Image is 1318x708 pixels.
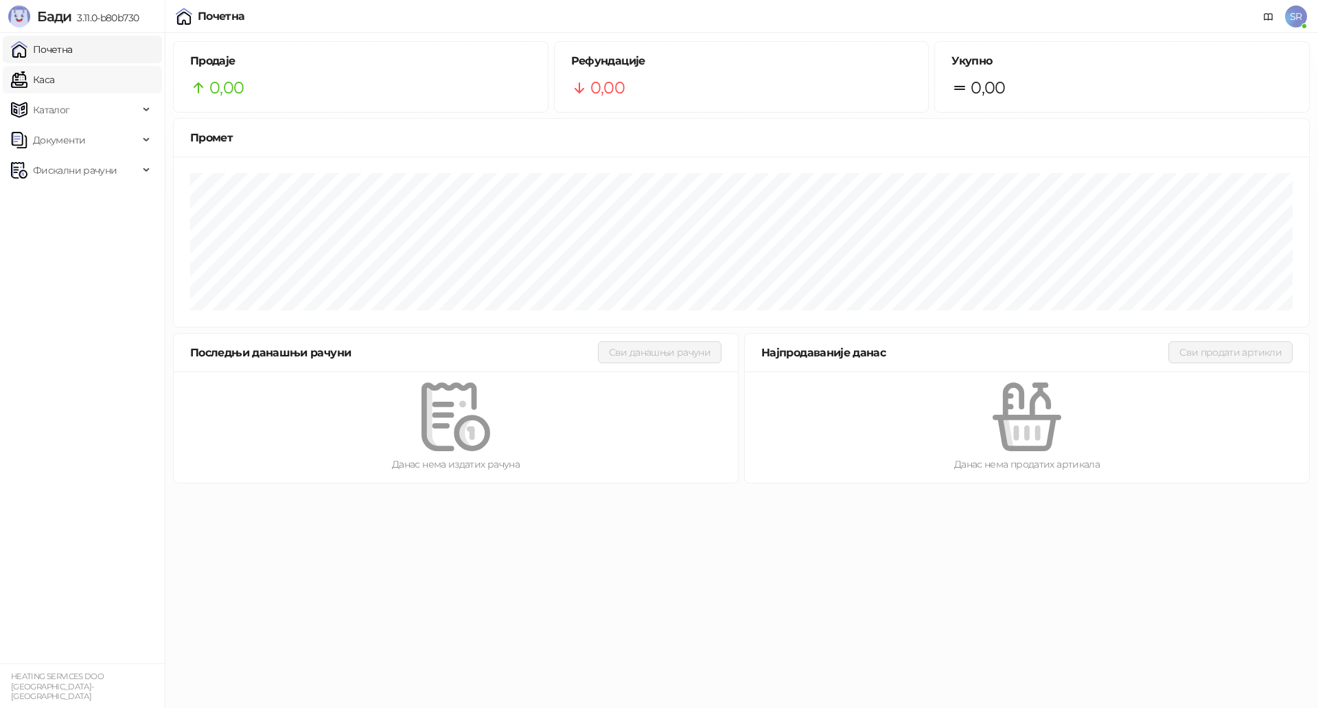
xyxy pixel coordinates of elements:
[761,344,1168,361] div: Најпродаваније данас
[951,53,1293,69] h5: Укупно
[598,341,721,363] button: Сви данашњи рачуни
[37,8,71,25] span: Бади
[1168,341,1293,363] button: Сви продати артикли
[571,53,912,69] h5: Рефундације
[971,75,1005,101] span: 0,00
[190,129,1293,146] div: Промет
[198,11,245,22] div: Почетна
[590,75,625,101] span: 0,00
[190,344,598,361] div: Последњи данашњи рачуни
[190,53,531,69] h5: Продаје
[71,12,139,24] span: 3.11.0-b80b730
[767,457,1287,472] div: Данас нема продатих артикала
[209,75,244,101] span: 0,00
[11,672,104,701] small: HEATING SERVICES DOO [GEOGRAPHIC_DATA]-[GEOGRAPHIC_DATA]
[1258,5,1280,27] a: Документација
[33,126,85,154] span: Документи
[33,157,117,184] span: Фискални рачуни
[8,5,30,27] img: Logo
[196,457,716,472] div: Данас нема издатих рачуна
[33,96,70,124] span: Каталог
[11,36,73,63] a: Почетна
[11,66,54,93] a: Каса
[1285,5,1307,27] span: SR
